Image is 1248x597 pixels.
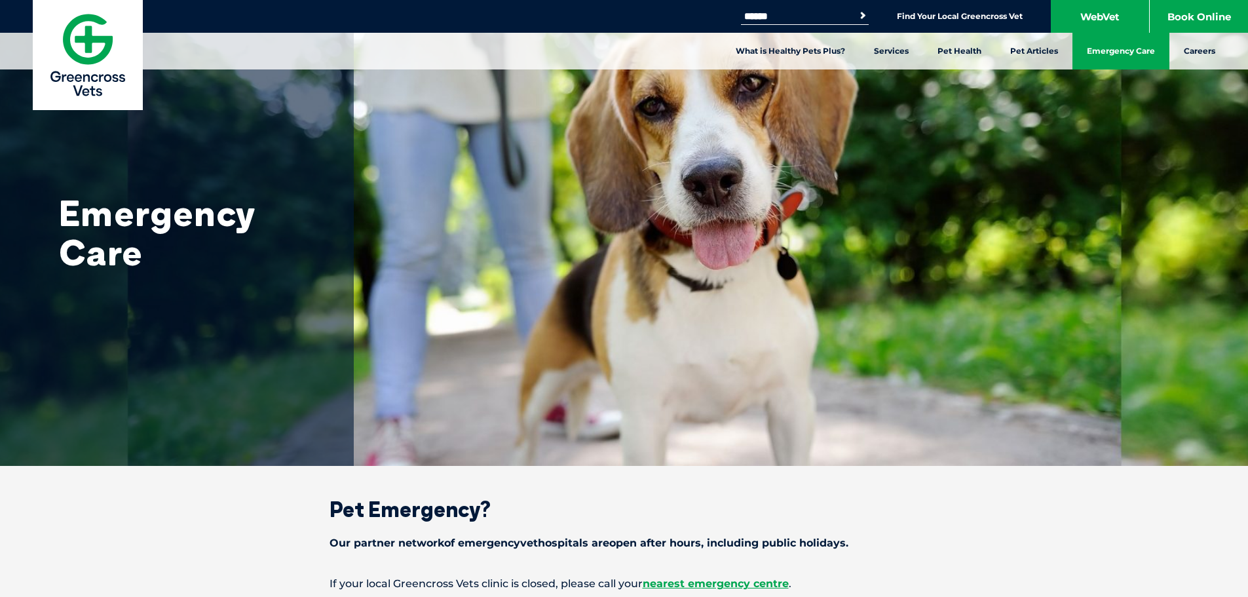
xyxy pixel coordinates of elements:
span: Our partner network [330,537,444,549]
a: Emergency Care [1072,33,1169,69]
a: nearest emergency centre [643,577,789,590]
a: What is Healthy Pets Plus? [721,33,860,69]
span: . [789,577,791,590]
span: are [592,537,609,549]
a: Find Your Local Greencross Vet [897,11,1023,22]
a: Careers [1169,33,1230,69]
h2: Pet Emergency? [284,499,965,520]
a: Pet Health [923,33,996,69]
span: hospitals [538,537,588,549]
span: of emergency [444,537,520,549]
button: Search [856,9,869,22]
span: open after hours, including public holidays. [609,537,848,549]
a: Pet Articles [996,33,1072,69]
a: Services [860,33,923,69]
span: vet [520,537,538,549]
span: If your local Greencross Vets clinic is closed, please call your [330,577,643,590]
h1: Emergency Care [59,193,321,272]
